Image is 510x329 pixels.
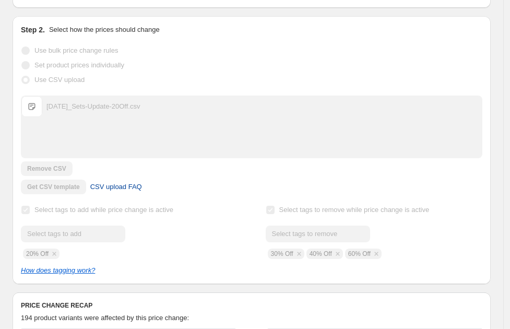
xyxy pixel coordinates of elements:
[49,25,160,35] p: Select how the prices should change
[34,61,124,69] span: Set product prices individually
[21,226,125,242] input: Select tags to add
[34,206,173,214] span: Select tags to add while price change is active
[279,206,430,214] span: Select tags to remove while price change is active
[21,25,45,35] h2: Step 2.
[21,314,189,322] span: 194 product variants were affected by this price change:
[21,266,95,274] a: How does tagging work?
[46,101,140,112] div: [DATE]_Sets-Update-20Off.csv
[34,76,85,84] span: Use CSV upload
[34,46,118,54] span: Use bulk price change rules
[266,226,370,242] input: Select tags to remove
[21,301,482,310] h6: PRICE CHANGE RECAP
[84,179,148,195] a: CSV upload FAQ
[90,182,142,192] span: CSV upload FAQ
